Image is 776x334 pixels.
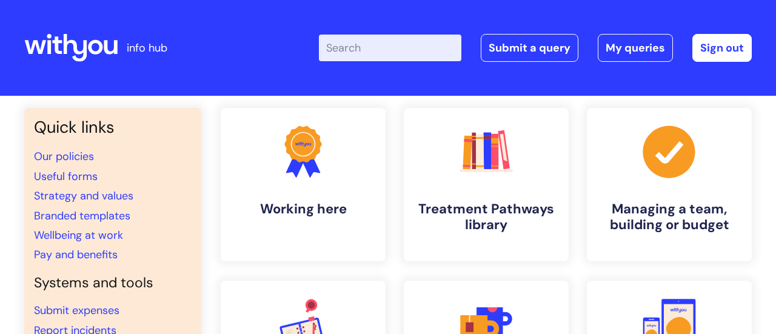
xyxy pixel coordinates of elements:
a: Useful forms [34,169,98,184]
a: Submit a query [481,34,578,62]
a: Branded templates [34,209,130,223]
h4: Managing a team, building or budget [597,201,742,233]
h4: Systems and tools [34,275,192,292]
a: Treatment Pathways library [404,108,569,261]
a: Working here [221,108,386,261]
a: Pay and benefits [34,247,118,262]
p: info hub [127,38,167,58]
a: Wellbeing at work [34,228,123,242]
a: Sign out [692,34,752,62]
a: Our policies [34,149,94,164]
a: Managing a team, building or budget [587,108,752,261]
a: My queries [598,34,673,62]
a: Submit expenses [34,303,119,318]
h3: Quick links [34,118,192,137]
h4: Working here [230,201,376,217]
input: Search [319,35,461,61]
a: Strategy and values [34,189,133,203]
h4: Treatment Pathways library [413,201,559,233]
div: | - [319,34,752,62]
